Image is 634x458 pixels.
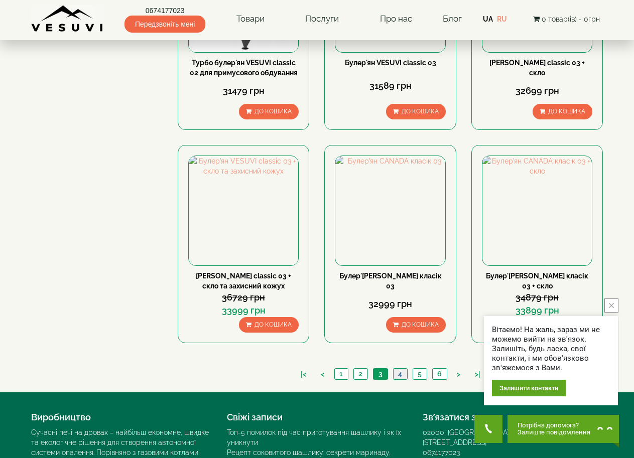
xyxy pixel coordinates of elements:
[508,415,619,443] button: Chat button
[227,428,401,446] a: Топ-5 помилок під час приготування шашлику і як їх уникнути
[31,412,212,422] h4: Виробництво
[335,156,445,265] img: Булер'ян CANADA класік 03
[335,297,445,311] div: 32999 грн
[386,317,446,333] button: До кошика
[339,272,442,290] a: Булер'[PERSON_NAME] класік 03
[482,291,592,304] div: 34879 грн
[423,427,603,447] div: 02000, [GEOGRAPHIC_DATA], [GEOGRAPHIC_DATA]. [STREET_ADDRESS]
[386,104,446,119] button: До кошика
[492,380,566,396] div: Залишити контакти
[492,325,610,373] div: Вітаємо! На жаль, зараз ми не можемо вийти на зв'язок. Залишіть, будь ласка, свої контакти, і ми ...
[423,448,460,456] a: 0674177023
[188,304,299,317] div: 33999 грн
[497,15,507,23] a: RU
[482,304,592,317] div: 33899 грн
[296,369,311,380] a: |<
[188,291,299,304] div: 36729 грн
[393,369,407,379] a: 4
[423,412,603,422] h4: Зв’язатися з нами
[226,8,275,31] a: Товари
[334,369,348,379] a: 1
[227,412,408,422] h4: Свіжі записи
[483,15,493,23] a: UA
[353,369,367,379] a: 2
[518,429,590,436] span: Залиште повідомлення
[482,156,592,265] img: Булер'ян CANADA класік 03 + скло
[413,369,427,379] a: 5
[402,108,439,115] span: До кошика
[443,14,462,24] a: Блог
[518,422,590,429] span: Потрібна допомога?
[370,8,422,31] a: Про нас
[432,369,447,379] a: 6
[533,104,592,119] button: До кошика
[452,369,465,380] a: >
[470,369,485,380] a: >|
[604,298,618,313] button: close button
[255,321,292,328] span: До кошика
[188,84,299,97] div: 31479 грн
[124,6,205,16] a: 0674177023
[316,369,329,380] a: <
[482,84,592,97] div: 32699 грн
[124,16,205,33] span: Передзвоніть мені
[474,415,502,443] button: Get Call button
[189,156,298,265] img: Булер'ян VESUVI classic 03 + скло та захисний кожух
[530,14,603,25] button: 0 товар(ів) - 0грн
[31,5,104,33] img: Завод VESUVI
[345,59,436,67] a: Булер'ян VESUVI classic 03
[378,370,383,378] span: 3
[402,321,439,328] span: До кошика
[486,272,588,290] a: Булер'[PERSON_NAME] класік 03 + скло
[489,59,585,77] a: [PERSON_NAME] classic 03 + скло
[196,272,291,290] a: [PERSON_NAME] classic 03 + скло та захисний кожух
[190,59,298,77] a: Турбо булер'ян VESUVI classic 02 для примусового обдування
[295,8,349,31] a: Послуги
[335,79,445,92] div: 31589 грн
[239,104,299,119] button: До кошика
[255,108,292,115] span: До кошика
[239,317,299,333] button: До кошика
[548,108,585,115] span: До кошика
[542,15,600,23] span: 0 товар(ів) - 0грн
